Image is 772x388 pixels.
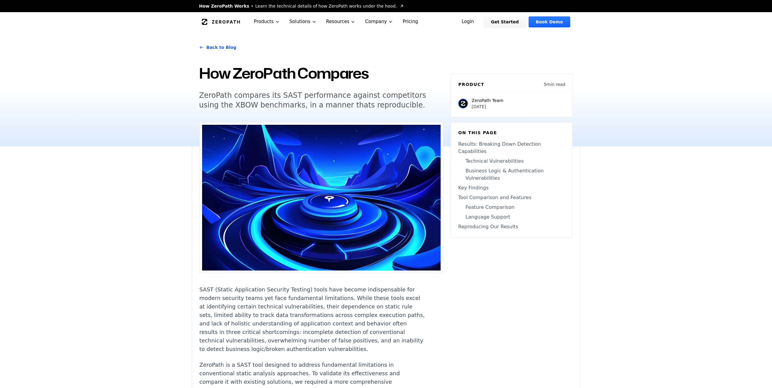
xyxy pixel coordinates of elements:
button: Solutions [285,12,321,31]
span: How ZeroPath Works [199,3,249,9]
a: Tool Comparison and Features [458,194,565,201]
a: Pricing [398,12,423,31]
a: Login [454,16,481,27]
a: Back to Blog [199,39,236,56]
nav: Global [192,12,580,31]
a: Business Logic & Authentication Vulnerabilities [458,167,565,182]
p: SAST (Static Application Security Testing) tools have become indispensable for modern security te... [199,285,425,353]
h1: How ZeroPath Compares [199,63,443,83]
img: How ZeroPath Compares [202,125,441,271]
a: Key Findings [458,184,565,192]
a: Technical Vulnerabilities [458,158,565,165]
a: Book Demo [529,16,570,27]
p: 5 min read [544,81,565,87]
span: Learn the technical details of how ZeroPath works under the hood. [255,3,397,9]
button: Resources [321,12,361,31]
button: Company [360,12,398,31]
a: Reproducing Our Results [458,223,565,230]
p: ZeroPath Team [472,97,503,104]
a: Results: Breaking Down Detection Capabilities [458,141,565,155]
h6: On this page [458,130,565,136]
button: Products [249,12,285,31]
a: Feature Comparison [458,204,565,211]
img: ZeroPath Team [458,99,468,108]
a: Get Started [484,16,526,27]
p: [DATE] [472,104,503,110]
h6: Product [458,81,484,87]
a: Language Support [458,213,565,221]
a: How ZeroPath WorksLearn the technical details of how ZeroPath works under the hood. [199,3,404,9]
h5: ZeroPath compares its SAST performance against competitors using the XBOW benchmarks, in a manner... [199,90,432,110]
